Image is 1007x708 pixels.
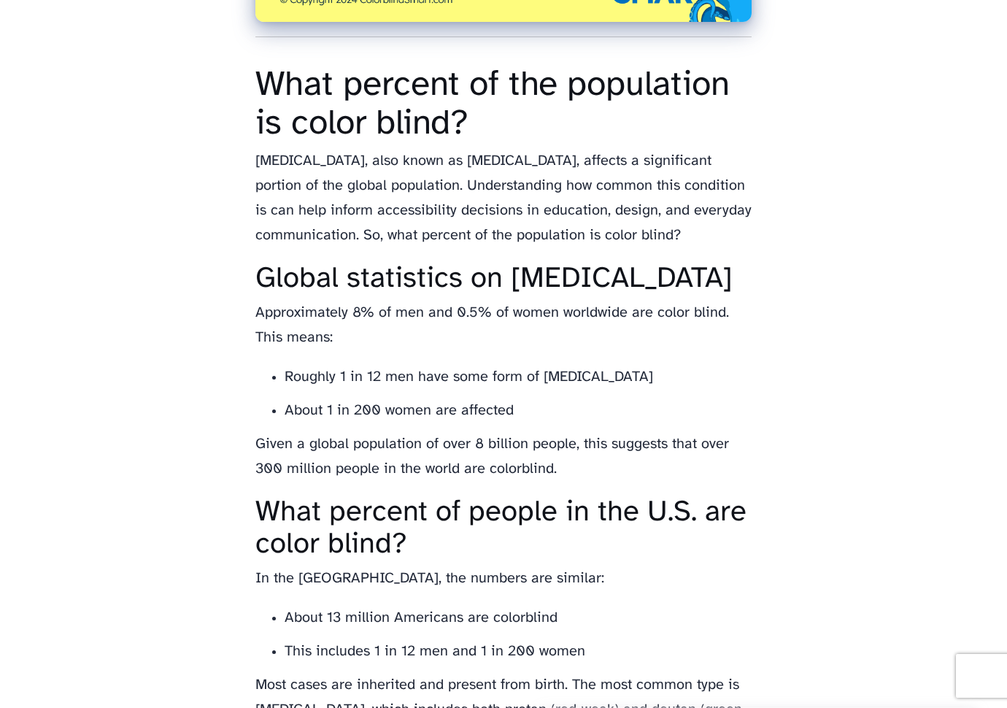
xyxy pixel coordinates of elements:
[255,566,752,591] p: In the [GEOGRAPHIC_DATA], the numbers are similar:
[255,432,752,482] p: Given a global population of over 8 billion people, this suggests that over 300 million people in...
[255,66,752,144] h1: What percent of the population is color blind?
[285,365,752,390] li: Roughly 1 in 12 men have some form of [MEDICAL_DATA]
[285,399,752,423] li: About 1 in 200 women are affected
[255,496,752,561] h2: What percent of people in the U.S. are color blind?
[285,606,752,631] li: About 13 million Americans are colorblind
[255,263,752,295] h2: Global statistics on [MEDICAL_DATA]
[255,301,752,350] p: Approximately 8% of men and 0.5% of women worldwide are color blind. This means:
[285,639,752,664] li: This includes 1 in 12 men and 1 in 200 women
[255,149,752,248] p: [MEDICAL_DATA], also known as [MEDICAL_DATA], affects a significant portion of the global populat...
